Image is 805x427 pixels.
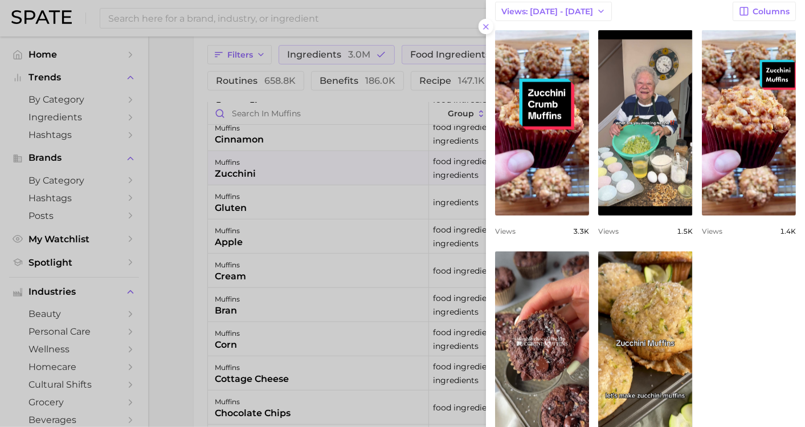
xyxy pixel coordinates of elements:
[598,227,619,235] span: Views
[495,2,612,21] button: Views: [DATE] - [DATE]
[677,227,693,235] span: 1.5k
[702,227,722,235] span: Views
[495,227,516,235] span: Views
[501,7,593,17] span: Views: [DATE] - [DATE]
[780,227,796,235] span: 1.4k
[753,7,790,17] span: Columns
[733,2,796,21] button: Columns
[573,227,589,235] span: 3.3k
